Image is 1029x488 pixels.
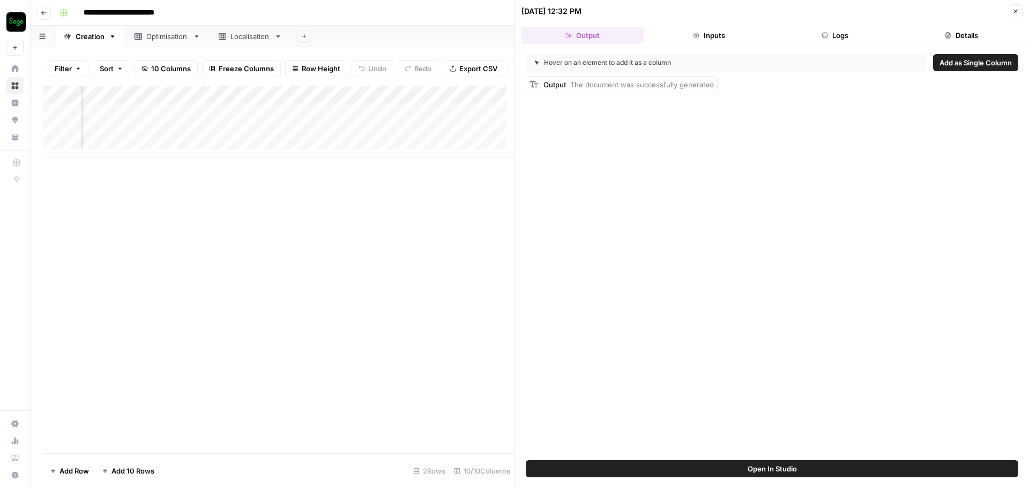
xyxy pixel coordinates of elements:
button: Add Row [43,462,95,479]
span: Output [543,80,566,89]
button: Sort [93,60,130,77]
span: Open In Studio [748,463,797,474]
a: Insights [6,94,24,111]
button: Open In Studio [526,460,1018,477]
button: Details [900,27,1023,44]
button: Filter [48,60,88,77]
img: Sage SEO Logo [6,12,26,32]
a: Creation [55,26,125,47]
span: Sort [100,63,114,74]
div: Creation [76,31,105,42]
span: Row Height [302,63,340,74]
div: Optimisation [146,31,189,42]
button: 10 Columns [135,60,198,77]
button: Redo [398,60,438,77]
button: Add 10 Rows [95,462,161,479]
a: Home [6,60,24,77]
span: Undo [368,63,386,74]
span: Filter [55,63,72,74]
span: Redo [414,63,431,74]
button: Export CSV [443,60,504,77]
span: Add 10 Rows [111,466,154,476]
a: Opportunities [6,111,24,129]
a: Localisation [210,26,291,47]
a: Settings [6,415,24,432]
span: Add Row [59,466,89,476]
button: Undo [352,60,393,77]
a: Optimisation [125,26,210,47]
div: 2 Rows [409,462,450,479]
span: The document was successfully generated [570,80,714,89]
button: Logs [774,27,897,44]
div: Localisation [230,31,270,42]
button: Help + Support [6,467,24,484]
a: Your Data [6,129,24,146]
div: 10/10 Columns [450,462,514,479]
a: Usage [6,432,24,449]
div: Hover on an element to add it as a column [534,58,795,67]
span: Freeze Columns [219,63,274,74]
button: Workspace: Sage SEO [6,9,24,35]
button: Freeze Columns [202,60,281,77]
span: 10 Columns [151,63,191,74]
span: Add as Single Column [939,57,1012,68]
button: Add as Single Column [933,54,1018,71]
a: Browse [6,77,24,94]
a: Learning Hub [6,449,24,467]
button: Inputs [648,27,770,44]
button: Output [521,27,644,44]
div: [DATE] 12:32 PM [521,6,581,17]
span: Export CSV [459,63,497,74]
button: Row Height [285,60,347,77]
